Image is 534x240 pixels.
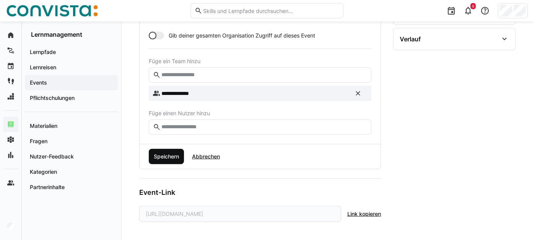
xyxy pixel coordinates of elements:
[149,58,371,64] span: Füge ein Team hinzu
[202,7,339,14] input: Skills und Lernpfade durchsuchen…
[149,149,184,164] button: Speichern
[400,35,421,43] div: Verlauf
[149,110,371,116] span: Füge einen Nutzer hinzu
[139,188,381,197] h3: Event-Link
[472,4,474,8] span: 6
[139,206,341,222] div: [URL][DOMAIN_NAME]
[153,153,180,160] span: Speichern
[191,153,221,160] span: Abbrechen
[347,210,381,218] span: Link kopieren
[187,149,225,164] button: Abbrechen
[169,32,315,39] span: Gib deiner gesamten Organisation Zugriff auf dieses Event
